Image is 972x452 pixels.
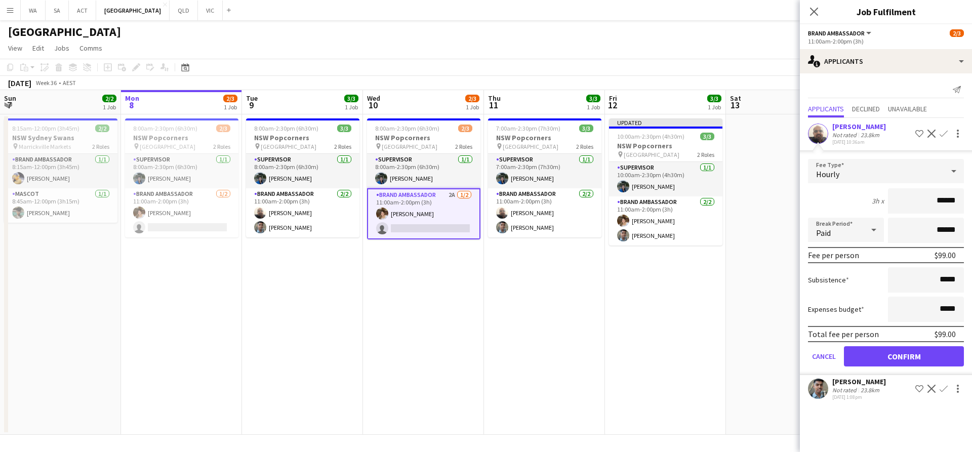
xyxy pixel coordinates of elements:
[586,95,600,102] span: 3/3
[832,386,859,394] div: Not rated
[337,125,351,132] span: 3/3
[213,143,230,150] span: 2 Roles
[8,78,31,88] div: [DATE]
[4,42,26,55] a: View
[75,42,106,55] a: Comms
[872,196,884,206] div: 3h x
[4,133,117,142] h3: NSW Sydney Swans
[458,125,472,132] span: 2/3
[808,29,865,37] span: Brand Ambassador
[32,44,44,53] span: Edit
[808,305,864,314] label: Expenses budget
[54,44,69,53] span: Jobs
[832,394,886,400] div: [DATE] 1:08pm
[488,94,501,103] span: Thu
[607,99,617,111] span: 12
[261,143,316,150] span: [GEOGRAPHIC_DATA]
[103,103,116,111] div: 1 Job
[21,1,46,20] button: WA
[800,49,972,73] div: Applicants
[808,346,840,366] button: Cancel
[367,94,380,103] span: Wed
[224,103,237,111] div: 1 Job
[102,95,116,102] span: 2/2
[832,377,886,386] div: [PERSON_NAME]
[609,162,722,196] app-card-role: Supervisor1/110:00am-2:30pm (4h30m)[PERSON_NAME]
[466,103,479,111] div: 1 Job
[140,143,195,150] span: [GEOGRAPHIC_DATA]
[579,125,593,132] span: 3/3
[125,188,238,237] app-card-role: Brand Ambassador1/211:00am-2:00pm (3h)[PERSON_NAME]
[455,143,472,150] span: 2 Roles
[12,125,79,132] span: 8:15am-12:00pm (3h45m)
[609,141,722,150] h3: NSW Popcorners
[375,125,439,132] span: 8:00am-2:30pm (6h30m)
[488,118,601,237] app-job-card: 7:00am-2:30pm (7h30m)3/3NSW Popcorners [GEOGRAPHIC_DATA]2 RolesSupervisor1/17:00am-2:30pm (7h30m)...
[587,103,600,111] div: 1 Job
[700,133,714,140] span: 3/3
[216,125,230,132] span: 2/3
[133,125,197,132] span: 8:00am-2:30pm (6h30m)
[125,154,238,188] app-card-role: Supervisor1/18:00am-2:30pm (6h30m)[PERSON_NAME]
[19,143,71,150] span: Marrickville Markets
[708,103,721,111] div: 1 Job
[888,105,927,112] span: Unavailable
[69,1,96,20] button: ACT
[223,95,237,102] span: 2/3
[382,143,437,150] span: [GEOGRAPHIC_DATA]
[697,151,714,158] span: 2 Roles
[4,188,117,223] app-card-role: Mascot1/18:45am-12:00pm (3h15m)[PERSON_NAME]
[859,131,881,139] div: 23.8km
[832,139,886,145] div: [DATE] 10:36am
[852,105,880,112] span: Declined
[367,154,480,188] app-card-role: Supervisor1/18:00am-2:30pm (6h30m)[PERSON_NAME]
[609,118,722,245] app-job-card: Updated10:00am-2:30pm (4h30m)3/3NSW Popcorners [GEOGRAPHIC_DATA]2 RolesSupervisor1/110:00am-2:30p...
[844,346,964,366] button: Confirm
[488,133,601,142] h3: NSW Popcorners
[808,329,879,339] div: Total fee per person
[728,99,741,111] span: 13
[246,94,258,103] span: Tue
[246,118,359,237] app-job-card: 8:00am-2:30pm (6h30m)3/3NSW Popcorners [GEOGRAPHIC_DATA]2 RolesSupervisor1/18:00am-2:30pm (6h30m)...
[8,44,22,53] span: View
[170,1,198,20] button: QLD
[46,1,69,20] button: SA
[730,94,741,103] span: Sat
[609,94,617,103] span: Fri
[245,99,258,111] span: 9
[4,118,117,223] app-job-card: 8:15am-12:00pm (3h45m)2/2NSW Sydney Swans Marrickville Markets2 RolesBrand Ambassador1/18:15am-12...
[3,99,16,111] span: 7
[816,228,831,238] span: Paid
[808,105,844,112] span: Applicants
[344,95,358,102] span: 3/3
[624,151,679,158] span: [GEOGRAPHIC_DATA]
[935,329,956,339] div: $99.00
[617,133,684,140] span: 10:00am-2:30pm (4h30m)
[246,154,359,188] app-card-role: Supervisor1/18:00am-2:30pm (6h30m)[PERSON_NAME]
[4,94,16,103] span: Sun
[124,99,139,111] span: 8
[246,133,359,142] h3: NSW Popcorners
[609,118,722,127] div: Updated
[367,118,480,239] app-job-card: 8:00am-2:30pm (6h30m)2/3NSW Popcorners [GEOGRAPHIC_DATA]2 RolesSupervisor1/18:00am-2:30pm (6h30m)...
[95,125,109,132] span: 2/2
[79,44,102,53] span: Comms
[345,103,358,111] div: 1 Job
[832,131,859,139] div: Not rated
[198,1,223,20] button: VIC
[4,154,117,188] app-card-role: Brand Ambassador1/18:15am-12:00pm (3h45m)[PERSON_NAME]
[33,79,59,87] span: Week 36
[92,143,109,150] span: 2 Roles
[808,275,849,284] label: Subsistence
[125,118,238,237] app-job-card: 8:00am-2:30pm (6h30m)2/3NSW Popcorners [GEOGRAPHIC_DATA]2 RolesSupervisor1/18:00am-2:30pm (6h30m)...
[935,250,956,260] div: $99.00
[800,5,972,18] h3: Job Fulfilment
[609,196,722,245] app-card-role: Brand Ambassador2/211:00am-2:00pm (3h)[PERSON_NAME][PERSON_NAME]
[488,188,601,237] app-card-role: Brand Ambassador2/211:00am-2:00pm (3h)[PERSON_NAME][PERSON_NAME]
[63,79,76,87] div: AEST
